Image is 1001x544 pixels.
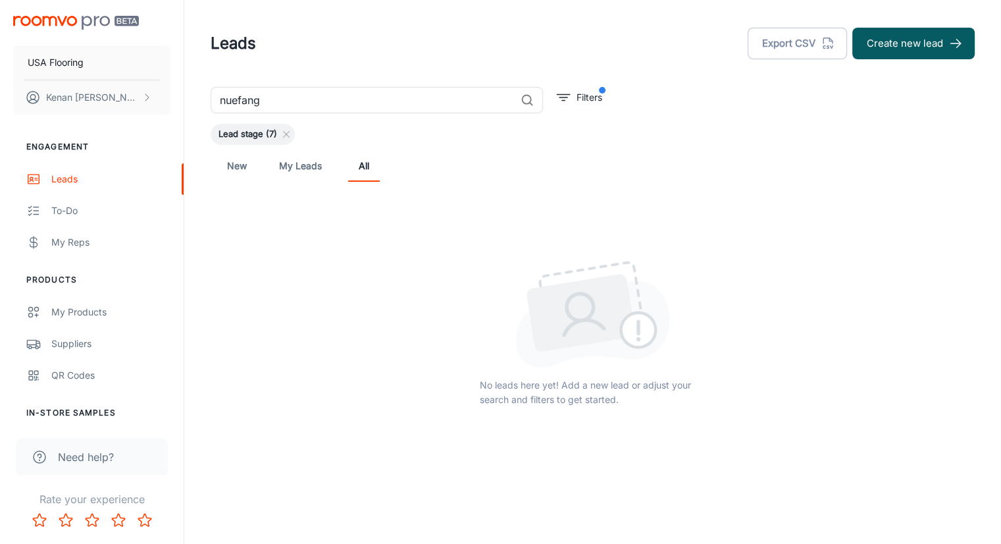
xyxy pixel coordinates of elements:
div: Lead stage (7) [211,124,295,145]
button: Rate 3 star [79,507,105,533]
div: QR Codes [51,368,170,383]
div: Suppliers [51,337,170,351]
div: My Products [51,305,170,319]
button: Kenan [PERSON_NAME] [13,80,170,115]
h1: Leads [211,32,256,55]
a: New [221,150,253,182]
img: lead_empty_state.png [515,261,670,367]
div: My Reps [51,235,170,250]
p: No leads here yet! Add a new lead or adjust your search and filters to get started. [480,378,706,407]
p: Filters [577,90,602,105]
p: Rate your experience [11,491,173,507]
div: To-do [51,204,170,218]
button: Rate 2 star [53,507,79,533]
p: Kenan [PERSON_NAME] [46,90,139,105]
button: Rate 4 star [105,507,132,533]
input: Search [211,87,515,113]
button: Create new lead [852,28,975,59]
button: Rate 5 star [132,507,158,533]
button: Rate 1 star [26,507,53,533]
div: Leads [51,172,170,186]
a: My Leads [279,150,322,182]
span: Need help? [58,449,114,465]
img: Roomvo PRO Beta [13,16,139,30]
p: USA Flooring [28,55,84,70]
a: All [348,150,380,182]
button: Export CSV [748,28,847,59]
span: Lead stage (7) [211,128,285,141]
button: filter [553,87,605,108]
button: USA Flooring [13,45,170,80]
